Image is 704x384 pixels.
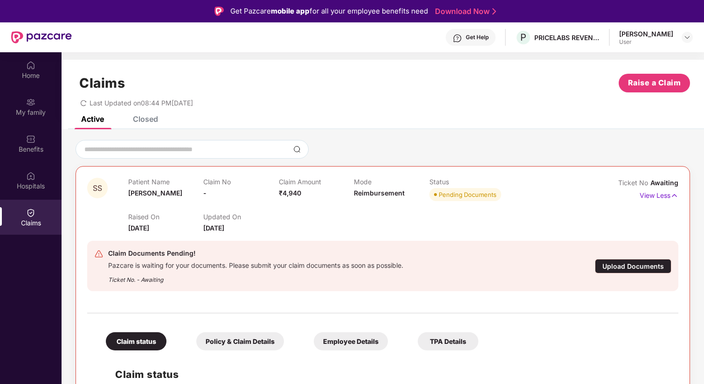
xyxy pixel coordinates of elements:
[466,34,489,41] div: Get Help
[492,7,496,16] img: Stroke
[271,7,310,15] strong: mobile app
[354,189,405,197] span: Reimbursement
[230,6,428,17] div: Get Pazcare for all your employee benefits need
[26,171,35,181] img: svg+xml;base64,PHN2ZyBpZD0iSG9zcGl0YWxzIiB4bWxucz0iaHR0cDovL3d3dy53My5vcmcvMjAwMC9zdmciIHdpZHRoPS...
[108,259,403,270] div: Pazcare is waiting for your documents. Please submit your claim documents as soon as possible.
[279,189,301,197] span: ₹4,940
[429,178,504,186] p: Status
[214,7,224,16] img: Logo
[128,189,182,197] span: [PERSON_NAME]
[106,332,166,350] div: Claim status
[203,213,278,221] p: Updated On
[619,74,690,92] button: Raise a Claim
[11,31,72,43] img: New Pazcare Logo
[418,332,478,350] div: TPA Details
[81,114,104,124] div: Active
[115,367,669,382] h2: Claim status
[128,213,203,221] p: Raised On
[279,178,354,186] p: Claim Amount
[108,248,403,259] div: Claim Documents Pending!
[683,34,691,41] img: svg+xml;base64,PHN2ZyBpZD0iRHJvcGRvd24tMzJ4MzIiIHhtbG5zPSJodHRwOi8vd3d3LnczLm9yZy8yMDAwL3N2ZyIgd2...
[670,190,678,201] img: svg+xml;base64,PHN2ZyB4bWxucz0iaHR0cDovL3d3dy53My5vcmcvMjAwMC9zdmciIHdpZHRoPSIxNyIgaGVpZ2h0PSIxNy...
[520,32,526,43] span: P
[619,29,673,38] div: [PERSON_NAME]
[133,114,158,124] div: Closed
[618,179,650,187] span: Ticket No
[640,188,678,201] p: View Less
[628,77,681,89] span: Raise a Claim
[619,38,673,46] div: User
[108,270,403,284] div: Ticket No. - Awaiting
[293,146,301,153] img: svg+xml;base64,PHN2ZyBpZD0iU2VhcmNoLTMyeDMyIiB4bWxucz0iaHR0cDovL3d3dy53My5vcmcvMjAwMC9zdmciIHdpZH...
[196,332,284,350] div: Policy & Claim Details
[453,34,462,43] img: svg+xml;base64,PHN2ZyBpZD0iSGVscC0zMngzMiIgeG1sbnM9Imh0dHA6Ly93d3cudzMub3JnLzIwMDAvc3ZnIiB3aWR0aD...
[93,184,102,192] span: SS
[128,178,203,186] p: Patient Name
[128,224,149,232] span: [DATE]
[650,179,678,187] span: Awaiting
[26,134,35,144] img: svg+xml;base64,PHN2ZyBpZD0iQmVuZWZpdHMiIHhtbG5zPSJodHRwOi8vd3d3LnczLm9yZy8yMDAwL3N2ZyIgd2lkdGg9Ij...
[203,189,207,197] span: -
[534,33,600,42] div: PRICELABS REVENUE SOLUTIONS PRIVATE LIMITED
[314,332,388,350] div: Employee Details
[354,178,429,186] p: Mode
[94,249,104,258] img: svg+xml;base64,PHN2ZyB4bWxucz0iaHR0cDovL3d3dy53My5vcmcvMjAwMC9zdmciIHdpZHRoPSIyNCIgaGVpZ2h0PSIyNC...
[203,224,224,232] span: [DATE]
[26,98,35,107] img: svg+xml;base64,PHN2ZyB3aWR0aD0iMjAiIGhlaWdodD0iMjAiIHZpZXdCb3g9IjAgMCAyMCAyMCIgZmlsbD0ibm9uZSIgeG...
[435,7,493,16] a: Download Now
[79,75,125,91] h1: Claims
[26,61,35,70] img: svg+xml;base64,PHN2ZyBpZD0iSG9tZSIgeG1sbnM9Imh0dHA6Ly93d3cudzMub3JnLzIwMDAvc3ZnIiB3aWR0aD0iMjAiIG...
[90,99,193,107] span: Last Updated on 08:44 PM[DATE]
[595,259,671,273] div: Upload Documents
[203,178,278,186] p: Claim No
[439,190,497,199] div: Pending Documents
[80,99,87,107] span: redo
[26,208,35,217] img: svg+xml;base64,PHN2ZyBpZD0iQ2xhaW0iIHhtbG5zPSJodHRwOi8vd3d3LnczLm9yZy8yMDAwL3N2ZyIgd2lkdGg9IjIwIi...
